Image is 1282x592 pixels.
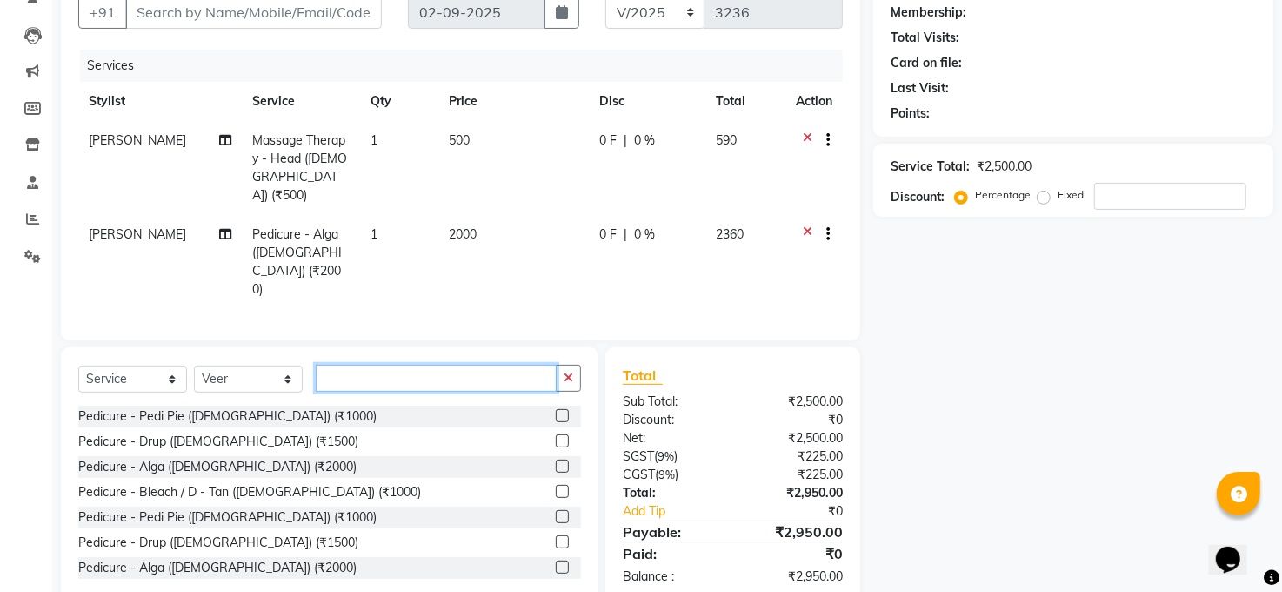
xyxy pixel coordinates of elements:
label: Fixed [1058,187,1084,203]
div: Payable: [610,521,733,542]
div: Services [80,50,856,82]
div: ₹0 [733,543,857,564]
div: ₹225.00 [733,466,857,484]
span: Pedicure - Alga ([DEMOGRAPHIC_DATA]) (₹2000) [252,226,342,297]
th: Service [242,82,360,121]
div: ₹0 [733,411,857,429]
div: ₹0 [753,502,856,521]
a: Add Tip [610,502,753,521]
div: Pedicure - Alga ([DEMOGRAPHIC_DATA]) (₹2000) [78,458,357,476]
div: ₹2,500.00 [977,158,1032,176]
div: ₹2,500.00 [733,393,857,411]
span: 590 [716,132,737,148]
div: Total Visits: [891,29,959,47]
div: Paid: [610,543,733,564]
span: 0 % [634,131,655,150]
div: ₹225.00 [733,447,857,466]
div: ( ) [610,466,733,484]
div: Service Total: [891,158,970,176]
div: ( ) [610,447,733,466]
th: Disc [589,82,705,121]
span: | [624,131,627,150]
iframe: chat widget [1209,522,1265,575]
div: ₹2,950.00 [733,484,857,502]
th: Stylist [78,82,242,121]
div: Points: [891,104,930,123]
div: Pedicure - Bleach / D - Tan ([DEMOGRAPHIC_DATA]) (₹1000) [78,483,421,501]
div: ₹2,950.00 [733,568,857,586]
div: Pedicure - Pedi Pie ([DEMOGRAPHIC_DATA]) (₹1000) [78,508,377,527]
span: | [624,225,627,244]
div: ₹2,950.00 [733,521,857,542]
div: Net: [610,429,733,447]
div: Sub Total: [610,393,733,411]
span: Massage Therapy - Head ([DEMOGRAPHIC_DATA]) (₹500) [252,132,347,203]
span: 0 F [599,225,617,244]
span: 9% [658,468,675,481]
span: 1 [371,226,377,242]
span: 0 F [599,131,617,150]
th: Price [438,82,589,121]
span: SGST [623,448,654,464]
input: Search or Scan [316,365,557,392]
div: Balance : [610,568,733,586]
span: 0 % [634,225,655,244]
span: [PERSON_NAME] [89,132,186,148]
div: ₹2,500.00 [733,429,857,447]
span: 500 [449,132,470,148]
span: [PERSON_NAME] [89,226,186,242]
div: Membership: [891,3,966,22]
span: Total [623,367,663,385]
div: Last Visit: [891,79,949,98]
span: 9% [658,449,674,463]
th: Action [785,82,843,121]
span: 2000 [449,226,477,242]
div: Total: [610,484,733,502]
div: Pedicure - Alga ([DEMOGRAPHIC_DATA]) (₹2000) [78,559,357,577]
span: CGST [623,467,655,482]
div: Pedicure - Pedi Pie ([DEMOGRAPHIC_DATA]) (₹1000) [78,407,377,426]
span: 1 [371,132,377,148]
div: Card on file: [891,54,962,72]
span: 2360 [716,226,744,242]
div: Discount: [610,411,733,429]
div: Discount: [891,188,945,206]
div: Pedicure - Drup ([DEMOGRAPHIC_DATA]) (₹1500) [78,433,358,451]
label: Percentage [975,187,1031,203]
div: Pedicure - Drup ([DEMOGRAPHIC_DATA]) (₹1500) [78,534,358,552]
th: Qty [360,82,438,121]
th: Total [705,82,785,121]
